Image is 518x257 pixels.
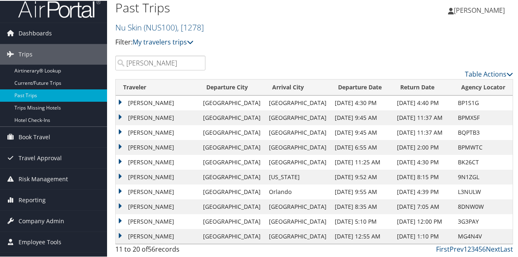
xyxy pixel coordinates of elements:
[265,213,331,228] td: [GEOGRAPHIC_DATA]
[199,110,265,124] td: [GEOGRAPHIC_DATA]
[454,213,513,228] td: 3G3PAY
[331,213,393,228] td: [DATE] 5:10 PM
[454,169,513,184] td: 9N1ZGL
[486,244,500,253] a: Next
[19,189,46,210] span: Reporting
[331,124,393,139] td: [DATE] 9:45 AM
[144,21,177,32] span: ( NUS100 )
[454,5,505,14] span: [PERSON_NAME]
[454,124,513,139] td: BQPTB3
[475,244,478,253] a: 4
[393,154,454,169] td: [DATE] 4:30 PM
[265,184,331,199] td: Orlando
[482,244,486,253] a: 6
[464,244,467,253] a: 1
[436,244,450,253] a: First
[199,184,265,199] td: [GEOGRAPHIC_DATA]
[331,228,393,243] td: [DATE] 12:55 AM
[454,154,513,169] td: BK26CT
[265,199,331,213] td: [GEOGRAPHIC_DATA]
[116,124,199,139] td: [PERSON_NAME]
[454,139,513,154] td: BPMWTC
[116,110,199,124] td: [PERSON_NAME]
[148,244,155,253] span: 56
[393,213,454,228] td: [DATE] 12:00 PM
[19,22,52,43] span: Dashboards
[199,124,265,139] td: [GEOGRAPHIC_DATA]
[199,154,265,169] td: [GEOGRAPHIC_DATA]
[199,213,265,228] td: [GEOGRAPHIC_DATA]
[465,69,513,78] a: Table Actions
[116,79,199,95] th: Traveler: activate to sort column ascending
[454,184,513,199] td: L3NULW
[199,169,265,184] td: [GEOGRAPHIC_DATA]
[199,228,265,243] td: [GEOGRAPHIC_DATA]
[199,95,265,110] td: [GEOGRAPHIC_DATA]
[199,199,265,213] td: [GEOGRAPHIC_DATA]
[478,244,482,253] a: 5
[265,79,331,95] th: Arrival City: activate to sort column ascending
[331,154,393,169] td: [DATE] 11:25 AM
[265,169,331,184] td: [US_STATE]
[331,139,393,154] td: [DATE] 6:55 AM
[265,154,331,169] td: [GEOGRAPHIC_DATA]
[454,79,513,95] th: Agency Locator: activate to sort column ascending
[199,79,265,95] th: Departure City: activate to sort column ascending
[116,95,199,110] td: [PERSON_NAME]
[116,184,199,199] td: [PERSON_NAME]
[450,244,464,253] a: Prev
[115,36,380,47] p: Filter:
[177,21,204,32] span: , [ 1278 ]
[116,213,199,228] td: [PERSON_NAME]
[393,110,454,124] td: [DATE] 11:37 AM
[393,199,454,213] td: [DATE] 7:05 AM
[19,210,64,231] span: Company Admin
[115,55,205,70] input: Search Traveler or Arrival City
[393,169,454,184] td: [DATE] 8:15 PM
[19,147,62,168] span: Travel Approval
[265,95,331,110] td: [GEOGRAPHIC_DATA]
[331,79,393,95] th: Departure Date: activate to sort column ascending
[393,95,454,110] td: [DATE] 4:40 PM
[19,43,33,64] span: Trips
[393,79,454,95] th: Return Date: activate to sort column ascending
[133,37,194,46] a: My travelers trips
[393,184,454,199] td: [DATE] 4:39 PM
[454,228,513,243] td: MG4N4V
[19,231,61,252] span: Employee Tools
[116,228,199,243] td: [PERSON_NAME]
[393,124,454,139] td: [DATE] 11:37 AM
[331,184,393,199] td: [DATE] 9:55 AM
[331,95,393,110] td: [DATE] 4:30 PM
[116,154,199,169] td: [PERSON_NAME]
[265,228,331,243] td: [GEOGRAPHIC_DATA]
[265,139,331,154] td: [GEOGRAPHIC_DATA]
[265,124,331,139] td: [GEOGRAPHIC_DATA]
[454,199,513,213] td: 8DNW0W
[454,110,513,124] td: BPMX5F
[471,244,475,253] a: 3
[19,126,50,147] span: Book Travel
[393,139,454,154] td: [DATE] 2:00 PM
[467,244,471,253] a: 2
[265,110,331,124] td: [GEOGRAPHIC_DATA]
[116,169,199,184] td: [PERSON_NAME]
[19,168,68,189] span: Risk Management
[331,110,393,124] td: [DATE] 9:45 AM
[393,228,454,243] td: [DATE] 1:10 PM
[500,244,513,253] a: Last
[115,21,204,32] a: Nu Skin
[116,139,199,154] td: [PERSON_NAME]
[331,169,393,184] td: [DATE] 9:52 AM
[331,199,393,213] td: [DATE] 8:35 AM
[199,139,265,154] td: [GEOGRAPHIC_DATA]
[116,199,199,213] td: [PERSON_NAME]
[454,95,513,110] td: BP1S1G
